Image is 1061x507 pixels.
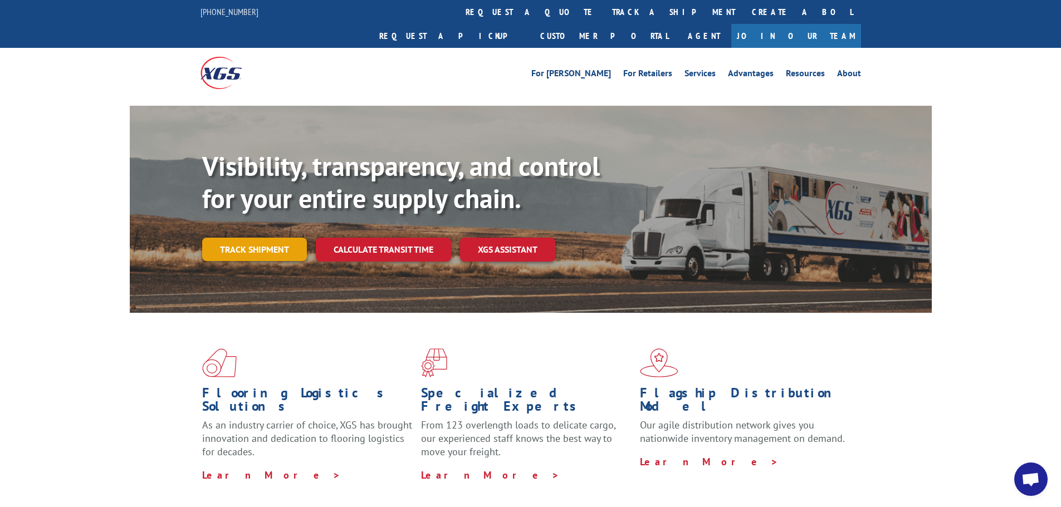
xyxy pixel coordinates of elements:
[202,419,412,458] span: As an industry carrier of choice, XGS has brought innovation and dedication to flooring logistics...
[677,24,731,48] a: Agent
[421,419,632,468] p: From 123 overlength loads to delicate cargo, our experienced staff knows the best way to move you...
[202,149,600,215] b: Visibility, transparency, and control for your entire supply chain.
[531,69,611,81] a: For [PERSON_NAME]
[421,348,447,377] img: xgs-icon-focused-on-flooring-red
[623,69,672,81] a: For Retailers
[316,238,451,262] a: Calculate transit time
[640,419,845,445] span: Our agile distribution network gives you nationwide inventory management on demand.
[421,469,560,481] a: Learn More >
[837,69,861,81] a: About
[1014,462,1048,496] div: Open chat
[202,469,341,481] a: Learn More >
[640,348,678,377] img: xgs-icon-flagship-distribution-model-red
[532,24,677,48] a: Customer Portal
[460,238,555,262] a: XGS ASSISTANT
[640,455,779,468] a: Learn More >
[202,386,413,419] h1: Flooring Logistics Solutions
[786,69,825,81] a: Resources
[421,386,632,419] h1: Specialized Freight Experts
[731,24,861,48] a: Join Our Team
[202,348,237,377] img: xgs-icon-total-supply-chain-intelligence-red
[202,238,307,261] a: Track shipment
[640,386,850,419] h1: Flagship Distribution Model
[371,24,532,48] a: Request a pickup
[684,69,716,81] a: Services
[201,6,258,17] a: [PHONE_NUMBER]
[728,69,774,81] a: Advantages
